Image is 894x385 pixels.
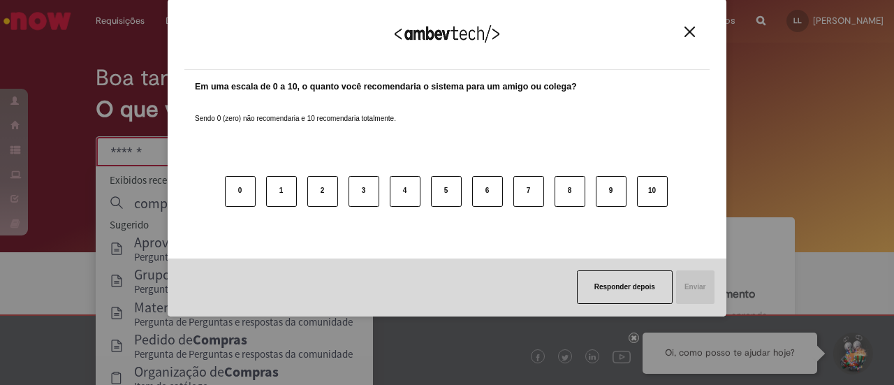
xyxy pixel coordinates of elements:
button: 6 [472,176,503,207]
button: 4 [390,176,420,207]
img: Logo Ambevtech [395,25,499,43]
button: 1 [266,176,297,207]
button: Responder depois [577,270,673,304]
button: 8 [555,176,585,207]
label: Em uma escala de 0 a 10, o quanto você recomendaria o sistema para um amigo ou colega? [195,80,577,94]
button: 0 [225,176,256,207]
button: 2 [307,176,338,207]
label: Sendo 0 (zero) não recomendaria e 10 recomendaria totalmente. [195,97,396,124]
button: 9 [596,176,626,207]
button: 3 [349,176,379,207]
img: Close [684,27,695,37]
button: Close [680,26,699,38]
button: 5 [431,176,462,207]
button: 10 [637,176,668,207]
button: 7 [513,176,544,207]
